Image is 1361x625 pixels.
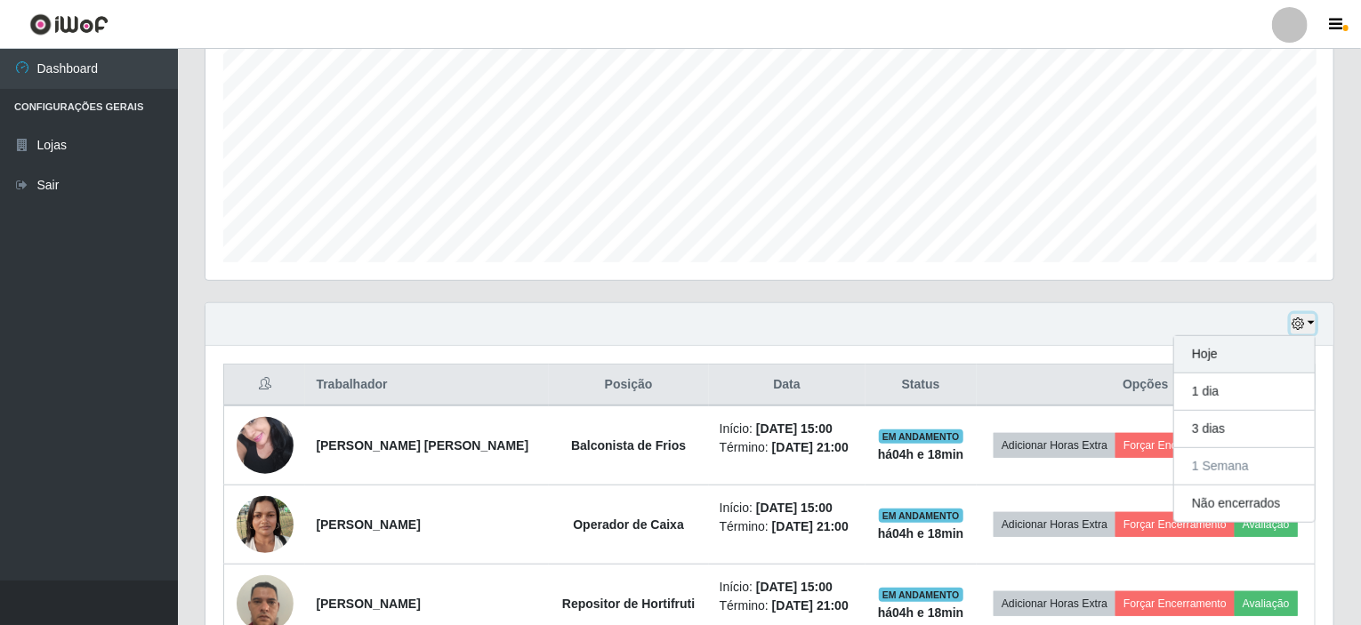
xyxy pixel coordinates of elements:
[549,365,709,406] th: Posição
[1174,411,1315,448] button: 3 dias
[1174,373,1315,411] button: 1 dia
[237,407,294,483] img: 1746197830896.jpeg
[316,517,420,532] strong: [PERSON_NAME]
[1115,512,1235,537] button: Forçar Encerramento
[316,438,528,453] strong: [PERSON_NAME] [PERSON_NAME]
[720,499,855,517] li: Início:
[1174,448,1315,485] button: 1 Semana
[720,420,855,438] li: Início:
[879,509,963,523] span: EM ANDAMENTO
[720,578,855,597] li: Início:
[772,440,849,454] time: [DATE] 21:00
[720,438,855,457] li: Término:
[756,501,833,515] time: [DATE] 15:00
[879,588,963,602] span: EM ANDAMENTO
[756,421,833,436] time: [DATE] 15:00
[29,13,109,36] img: CoreUI Logo
[1174,485,1315,522] button: Não encerrados
[878,605,964,620] strong: há 04 h e 18 min
[573,517,684,532] strong: Operador de Caixa
[772,519,849,533] time: [DATE] 21:00
[1235,591,1298,616] button: Avaliação
[1115,433,1235,458] button: Forçar Encerramento
[756,580,833,594] time: [DATE] 15:00
[994,512,1115,537] button: Adicionar Horas Extra
[866,365,977,406] th: Status
[772,598,849,613] time: [DATE] 21:00
[720,517,855,536] li: Término:
[879,429,963,444] span: EM ANDAMENTO
[709,365,866,406] th: Data
[1174,336,1315,373] button: Hoje
[305,365,548,406] th: Trabalhador
[316,597,420,611] strong: [PERSON_NAME]
[994,591,1115,616] button: Adicionar Horas Extra
[1115,591,1235,616] button: Forçar Encerramento
[1235,512,1298,537] button: Avaliação
[878,447,964,461] strong: há 04 h e 18 min
[562,597,695,611] strong: Repositor de Hortifruti
[977,365,1316,406] th: Opções
[237,486,294,562] img: 1720809249319.jpeg
[571,438,686,453] strong: Balconista de Frios
[720,597,855,615] li: Término:
[878,526,964,541] strong: há 04 h e 18 min
[994,433,1115,458] button: Adicionar Horas Extra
